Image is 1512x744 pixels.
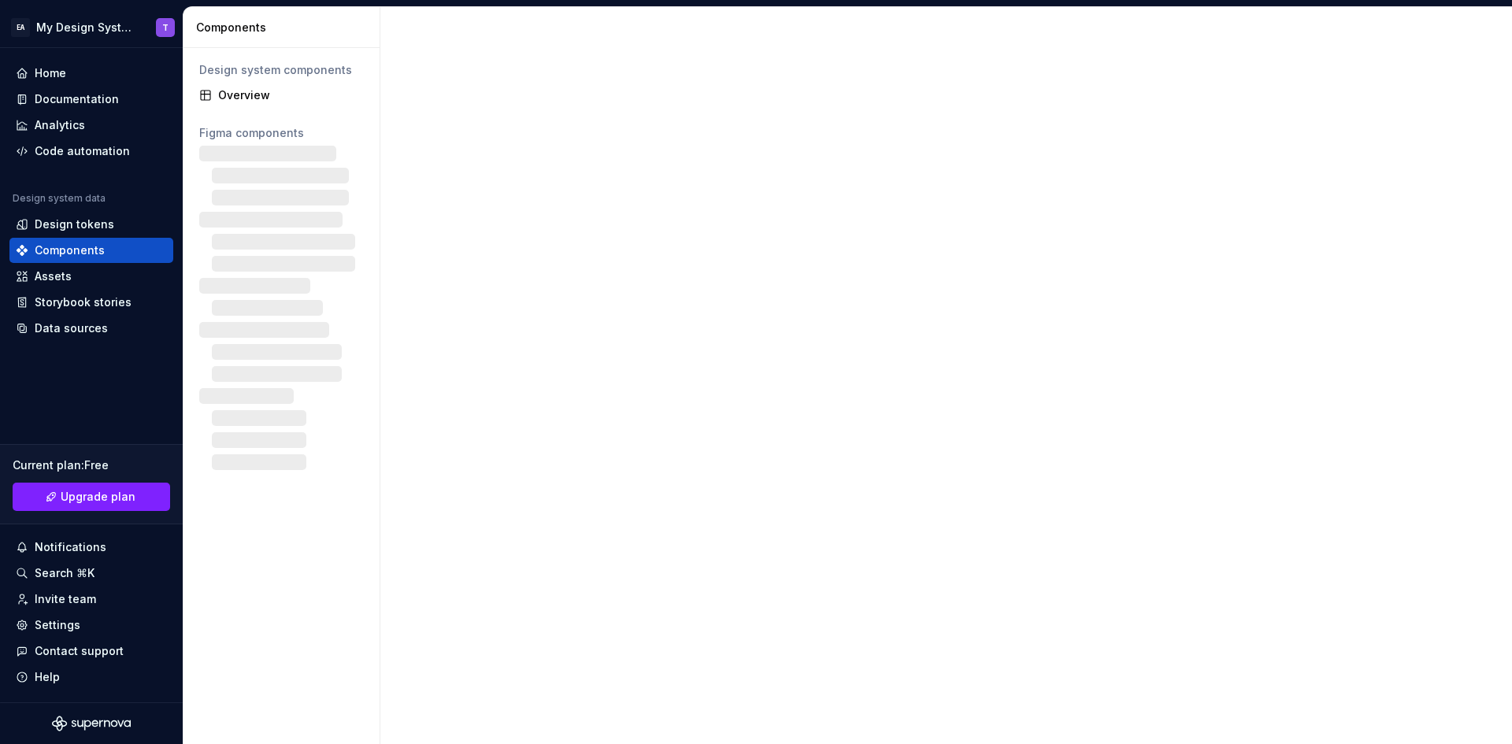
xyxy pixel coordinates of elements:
[35,294,132,310] div: Storybook stories
[35,217,114,232] div: Design tokens
[11,18,30,37] div: EA
[35,91,119,107] div: Documentation
[13,457,170,473] div: Current plan : Free
[9,613,173,638] a: Settings
[3,10,180,44] button: EAMy Design SystemT
[9,264,173,289] a: Assets
[196,20,373,35] div: Components
[36,20,137,35] div: My Design System
[218,87,364,103] div: Overview
[9,561,173,586] button: Search ⌘K
[9,664,173,690] button: Help
[9,113,173,138] a: Analytics
[35,565,94,581] div: Search ⌘K
[9,238,173,263] a: Components
[199,125,364,141] div: Figma components
[35,591,96,607] div: Invite team
[52,716,131,731] svg: Supernova Logo
[35,617,80,633] div: Settings
[9,535,173,560] button: Notifications
[35,539,106,555] div: Notifications
[35,643,124,659] div: Contact support
[61,489,135,505] span: Upgrade plan
[162,21,169,34] div: T
[9,316,173,341] a: Data sources
[9,212,173,237] a: Design tokens
[35,143,130,159] div: Code automation
[13,483,170,511] button: Upgrade plan
[35,268,72,284] div: Assets
[35,65,66,81] div: Home
[193,83,370,108] a: Overview
[13,192,106,205] div: Design system data
[199,62,364,78] div: Design system components
[35,242,105,258] div: Components
[9,139,173,164] a: Code automation
[9,290,173,315] a: Storybook stories
[35,320,108,336] div: Data sources
[35,669,60,685] div: Help
[9,587,173,612] a: Invite team
[9,639,173,664] button: Contact support
[9,61,173,86] a: Home
[9,87,173,112] a: Documentation
[35,117,85,133] div: Analytics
